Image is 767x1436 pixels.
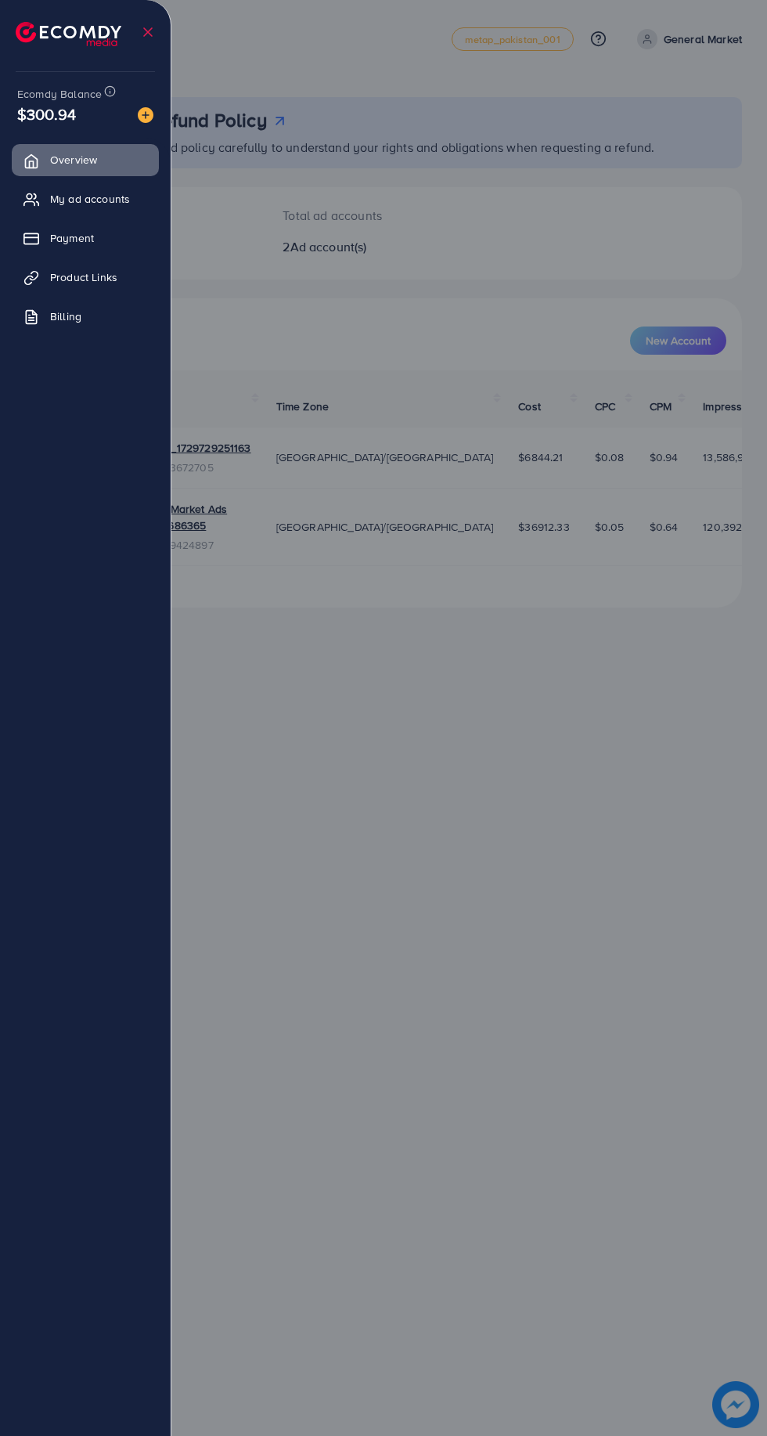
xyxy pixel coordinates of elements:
[12,183,159,215] a: My ad accounts
[12,262,159,293] a: Product Links
[17,103,76,125] span: $300.94
[50,152,97,168] span: Overview
[50,230,94,246] span: Payment
[12,222,159,254] a: Payment
[50,269,117,285] span: Product Links
[138,107,153,123] img: image
[50,191,130,207] span: My ad accounts
[16,22,121,46] img: logo
[12,144,159,175] a: Overview
[50,308,81,324] span: Billing
[12,301,159,332] a: Billing
[17,86,102,102] span: Ecomdy Balance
